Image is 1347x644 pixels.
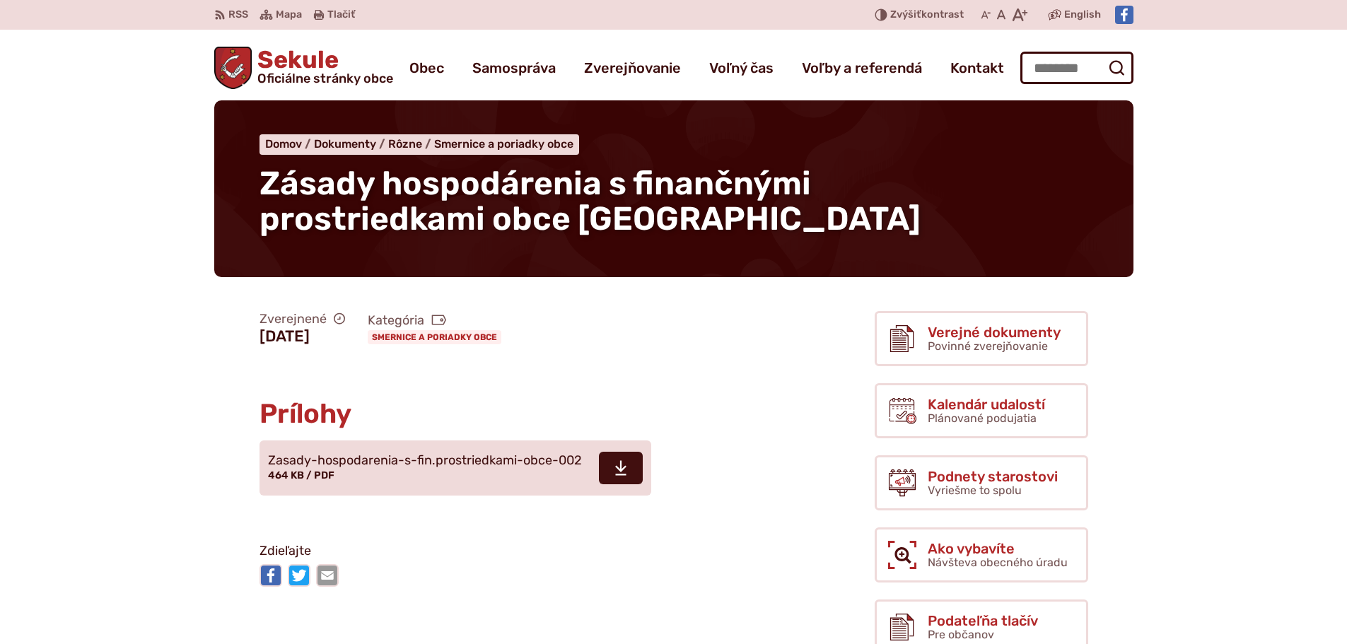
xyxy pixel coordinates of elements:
[214,47,394,89] a: Logo Sekule, prejsť na domovskú stránku.
[316,564,339,587] img: Zdieľať e-mailom
[314,137,388,151] a: Dokumenty
[260,564,282,587] img: Zdieľať na Facebooku
[327,9,355,21] span: Tlačiť
[314,137,376,151] span: Dokumenty
[434,137,573,151] a: Smernice a poriadky obce
[260,327,345,346] figcaption: [DATE]
[928,411,1037,425] span: Plánované podujatia
[928,324,1061,340] span: Verejné dokumenty
[802,48,922,88] a: Voľby a referendá
[875,311,1088,366] a: Verejné dokumenty Povinné zverejňovanie
[257,72,393,85] span: Oficiálne stránky obce
[409,48,444,88] a: Obec
[928,628,994,641] span: Pre občanov
[388,137,422,151] span: Rôzne
[928,613,1038,628] span: Podateľňa tlačív
[260,311,345,327] span: Zverejnené
[928,469,1058,484] span: Podnety starostovi
[928,397,1045,412] span: Kalendár udalostí
[288,564,310,587] img: Zdieľať na Twitteri
[950,48,1004,88] a: Kontakt
[928,339,1048,353] span: Povinné zverejňovanie
[276,6,302,23] span: Mapa
[472,48,556,88] a: Samospráva
[268,469,334,481] span: 464 KB / PDF
[228,6,248,23] span: RSS
[368,330,501,344] a: Smernice a poriadky obce
[388,137,434,151] a: Rôzne
[260,399,762,429] h2: Prílohy
[875,455,1088,510] a: Podnety starostovi Vyriešme to spolu
[928,556,1068,569] span: Návšteva obecného úradu
[1064,6,1101,23] span: English
[709,48,774,88] a: Voľný čas
[1115,6,1133,24] img: Prejsť na Facebook stránku
[268,454,582,468] span: Zasady-hospodarenia-s-fin.prostriedkami-obce-002
[260,541,762,562] p: Zdieľajte
[928,484,1022,497] span: Vyriešme to spolu
[875,527,1088,582] a: Ako vybavíte Návšteva obecného úradu
[260,164,921,239] span: Zásady hospodárenia s finančnými prostriedkami obce [GEOGRAPHIC_DATA]
[890,8,921,21] span: Zvýšiť
[252,48,393,85] span: Sekule
[928,541,1068,556] span: Ako vybavíte
[265,137,302,151] span: Domov
[368,312,507,329] span: Kategória
[584,48,681,88] a: Zverejňovanie
[890,9,964,21] span: kontrast
[265,137,314,151] a: Domov
[875,383,1088,438] a: Kalendár udalostí Plánované podujatia
[260,440,651,496] a: Zasady-hospodarenia-s-fin.prostriedkami-obce-002 464 KB / PDF
[214,47,252,89] img: Prejsť na domovskú stránku
[1061,6,1104,23] a: English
